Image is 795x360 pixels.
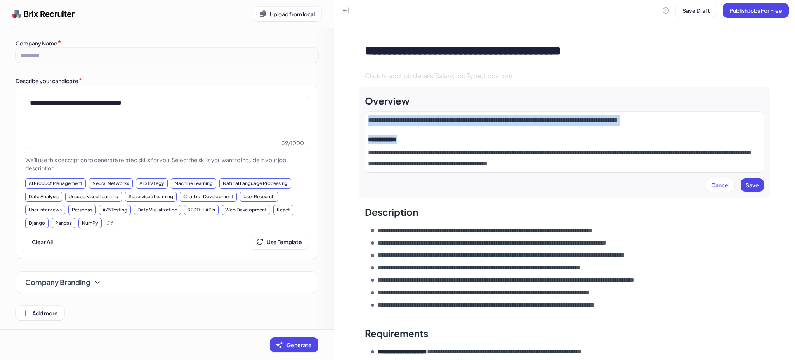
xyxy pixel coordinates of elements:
[171,178,216,189] div: Machine Learning
[267,238,302,245] span: Use Template
[253,7,321,21] button: Upload from local
[25,192,62,202] div: Data Analysis
[25,178,86,189] div: AI Product Management
[682,7,710,14] span: Save Draft
[365,94,410,107] div: Overview
[273,205,293,215] div: React
[746,182,759,189] span: Save
[25,205,65,215] div: User Interviews
[741,178,764,192] button: Save
[240,192,278,202] div: User Research
[25,156,309,172] p: We'll use this description to generate related skills for you. Select the skills you want to incl...
[89,178,133,189] div: Neural Networks
[222,205,270,215] div: Web Development
[270,337,318,352] button: Generate
[32,309,58,316] span: Add more
[12,6,75,22] img: logo
[65,192,122,202] div: Unsupervised Learning
[134,205,181,215] div: Data Visualization
[250,234,309,249] button: Use Template
[52,218,75,228] div: Pandas
[25,218,49,228] div: Django
[16,40,57,47] label: Company Name
[16,306,64,320] button: Add more
[365,327,428,339] div: Requirements
[99,205,131,215] div: A/B Testing
[68,205,96,215] div: Personas
[184,205,219,215] div: RESTful APIs
[706,178,734,192] button: Cancel
[723,3,789,18] button: Publish Jobs For Free
[125,192,177,202] div: Supervised Learning
[32,238,53,245] span: Clear All
[365,206,418,218] div: Description
[136,178,168,189] div: AI Strategy
[219,178,291,189] div: Natural Language Processing
[270,10,315,17] span: Upload from local
[25,234,59,249] button: Clear All
[286,341,312,348] span: Generate
[281,139,304,147] span: 39 / 1000
[711,182,729,189] span: Cancel
[25,277,90,288] span: Company Branding
[78,218,102,228] div: NumPy
[16,77,78,84] label: Describe your candidate
[729,7,782,14] span: Publish Jobs For Free
[365,72,512,80] span: Click to add job details(Salary, Job Type, Location)
[180,192,237,202] div: Chatbot Development
[676,3,717,18] button: Save Draft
